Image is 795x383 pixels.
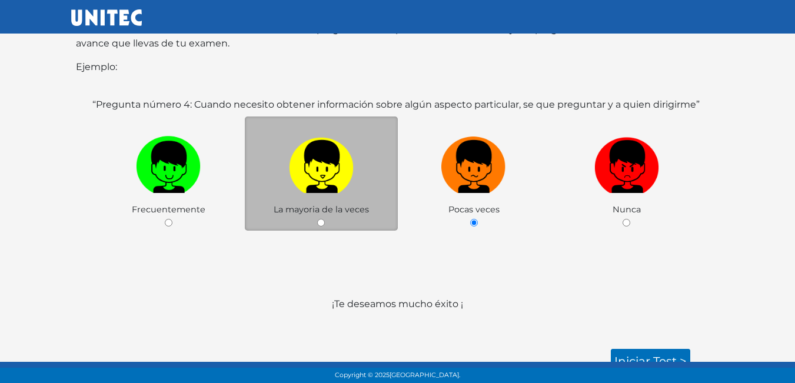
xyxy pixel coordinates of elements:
[390,371,460,379] span: [GEOGRAPHIC_DATA].
[76,297,720,339] p: ¡Te deseamos mucho éxito ¡
[92,98,700,112] label: “Pregunta número 4: Cuando necesito obtener información sobre algún aspecto particular, se que pr...
[76,60,720,74] p: Ejemplo:
[132,204,205,215] span: Frecuentemente
[289,132,354,194] img: a1.png
[441,132,506,194] img: n1.png
[274,204,369,215] span: La mayoria de la veces
[594,132,659,194] img: r1.png
[448,204,500,215] span: Pocas veces
[71,9,142,26] img: UNITEC
[611,349,690,374] a: Iniciar test >
[613,204,641,215] span: Nunca
[136,132,201,194] img: v1.png
[76,22,720,51] p: Para terminar el examen debes contestar todas las preguntas. En la parte inferior de cada hoja de...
